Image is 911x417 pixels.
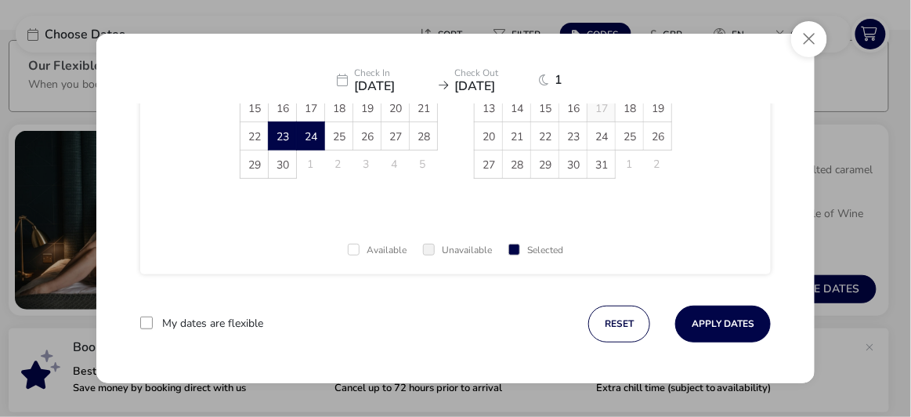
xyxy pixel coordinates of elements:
[615,150,643,178] td: 1
[324,150,352,178] td: 2
[643,150,671,178] td: 2
[381,93,409,121] td: 20
[643,93,671,121] td: 19
[532,151,559,179] span: 29
[587,121,615,150] td: 24
[532,123,559,150] span: 22
[298,123,325,150] span: 24
[240,150,268,178] td: 29
[675,306,771,343] button: Apply Dates
[502,121,530,150] td: 21
[354,95,381,122] span: 19
[326,123,353,150] span: 25
[530,93,559,121] td: 15
[474,121,502,150] td: 20
[474,150,502,178] td: 27
[324,121,352,150] td: 25
[474,93,502,121] td: 13
[268,121,296,150] td: 23
[502,93,530,121] td: 14
[588,151,616,179] span: 31
[326,95,353,122] span: 18
[475,95,503,122] span: 13
[559,150,587,178] td: 30
[645,95,672,122] span: 19
[269,95,297,122] span: 16
[560,151,587,179] span: 30
[587,93,615,121] td: 17
[381,121,409,150] td: 27
[615,121,643,150] td: 25
[560,123,587,150] span: 23
[240,121,268,150] td: 22
[162,318,263,329] label: My dates are flexible
[454,68,533,80] p: Check Out
[504,151,531,179] span: 28
[410,123,438,150] span: 28
[616,95,644,122] span: 18
[588,123,616,150] span: 24
[354,68,432,80] p: Check In
[791,21,827,57] button: Close
[409,93,437,121] td: 21
[348,245,407,256] div: Available
[324,93,352,121] td: 18
[354,123,381,150] span: 26
[381,150,409,178] td: 4
[615,93,643,121] td: 18
[382,123,410,150] span: 27
[409,150,437,178] td: 5
[409,121,437,150] td: 28
[269,123,297,150] span: 23
[504,95,531,122] span: 14
[298,95,325,122] span: 17
[354,80,432,92] span: [DATE]
[241,95,269,122] span: 15
[559,121,587,150] td: 23
[508,245,564,256] div: Selected
[587,150,615,178] td: 31
[268,93,296,121] td: 16
[475,151,503,179] span: 27
[475,123,503,150] span: 20
[588,306,650,343] button: reset
[382,95,410,122] span: 20
[559,93,587,121] td: 16
[410,95,438,122] span: 21
[352,93,381,121] td: 19
[502,150,530,178] td: 28
[296,93,324,121] td: 17
[645,123,672,150] span: 26
[269,151,297,179] span: 30
[555,74,574,86] span: 1
[352,121,381,150] td: 26
[241,151,269,179] span: 29
[530,121,559,150] td: 22
[296,121,324,150] td: 24
[240,93,268,121] td: 15
[643,121,671,150] td: 26
[532,95,559,122] span: 15
[423,245,493,256] div: Unavailable
[241,123,269,150] span: 22
[296,150,324,178] td: 1
[454,80,533,92] span: [DATE]
[530,150,559,178] td: 29
[352,150,381,178] td: 3
[268,150,296,178] td: 30
[560,95,587,122] span: 16
[504,123,531,150] span: 21
[616,123,644,150] span: 25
